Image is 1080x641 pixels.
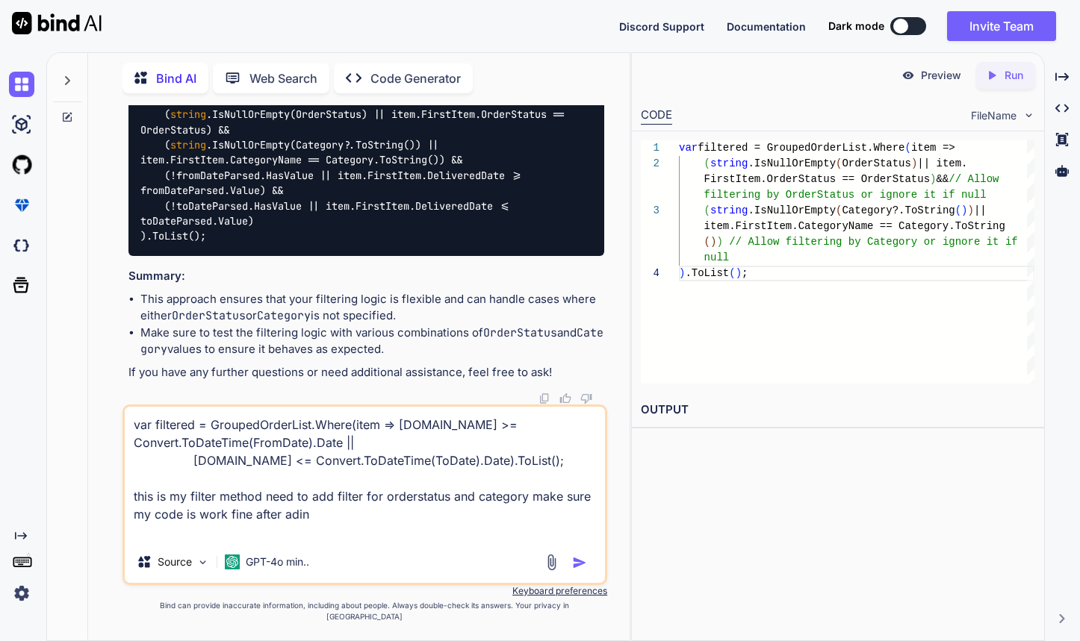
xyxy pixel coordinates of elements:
[947,11,1056,41] button: Invite Team
[836,157,842,169] span: (
[539,393,550,404] img: copy
[225,554,240,569] img: GPT-4o mini
[836,204,842,216] span: (
[968,204,974,216] span: )
[125,407,606,541] textarea: var filtered = GroupedOrderList.Where(item => [DOMAIN_NAME] >= Convert.ToDateTime(FromDate).Date ...
[128,364,605,381] p: If you have any further questions or need additional assistance, feel free to ask!
[905,142,911,154] span: (
[9,112,34,137] img: ai-studio
[955,204,961,216] span: (
[483,325,557,340] code: OrderStatus
[704,157,710,169] span: (
[619,20,704,33] span: Discord Support
[742,267,748,279] span: ;
[679,142,698,154] span: var
[974,204,987,216] span: ||
[679,267,685,279] span: )
[842,204,955,216] span: Category?.ToString
[156,69,196,87] p: Bind AI
[9,193,34,218] img: premium
[949,173,999,185] span: // Allow
[961,204,967,216] span: )
[9,72,34,97] img: chat
[1005,68,1023,83] p: Run
[686,267,730,279] span: .ToList
[122,600,608,622] p: Bind can provide inaccurate information, including about people. Always double-check its answers....
[641,107,672,125] div: CODE
[140,291,605,325] li: This approach ensures that your filtering logic is flexible and can handle cases where either or ...
[704,189,987,201] span: filtering by OrderStatus or ignore it if null
[698,142,904,154] span: filtered = GroupedOrderList.Where
[12,12,102,34] img: Bind AI
[249,69,317,87] p: Web Search
[917,157,967,169] span: || item.
[158,554,192,569] p: Source
[9,152,34,178] img: githubLight
[842,157,911,169] span: OrderStatus
[246,554,309,569] p: GPT-4o min..
[828,19,884,34] span: Dark mode
[370,69,461,87] p: Code Generator
[9,581,34,606] img: settings
[937,173,949,185] span: &&
[704,220,1005,232] span: item.FirstItem.CategoryName == Category.ToString
[641,156,660,172] div: 2
[710,236,716,248] span: )
[748,157,837,169] span: .IsNullOrEmpty
[572,555,587,570] img: icon
[140,92,571,244] code: filtered = GroupedOrderList.Where(item => ( .IsNullOrEmpty(OrderStatus) || item.FirstItem.OrderSt...
[704,173,930,185] span: FirstItem.OrderStatus == OrderStatus
[543,554,560,571] img: attachment
[172,308,246,323] code: OrderStatus
[704,236,710,248] span: (
[122,585,608,597] p: Keyboard preferences
[704,251,730,263] span: null
[559,393,571,404] img: like
[619,19,704,34] button: Discord Support
[257,308,311,323] code: Category
[128,268,605,285] h3: Summary:
[9,233,34,258] img: darkCloudIdeIcon
[748,204,837,216] span: .IsNullOrEmpty
[901,69,915,82] img: preview
[971,108,1017,123] span: FileName
[710,157,748,169] span: string
[930,173,936,185] span: )
[140,325,605,358] li: Make sure to test the filtering logic with various combinations of and values to ensure it behave...
[710,204,748,216] span: string
[170,138,206,151] span: string
[717,236,723,248] span: )
[736,267,742,279] span: )
[170,108,206,122] span: string
[641,266,660,281] div: 4
[727,19,806,34] button: Documentation
[641,140,660,156] div: 1
[729,236,1017,248] span: // Allow filtering by Category or ignore it if
[1022,109,1035,122] img: chevron down
[911,157,917,169] span: )
[911,142,955,154] span: item =>
[704,204,710,216] span: (
[921,68,961,83] p: Preview
[580,393,592,404] img: dislike
[632,393,1044,428] h2: OUTPUT
[729,267,735,279] span: (
[641,203,660,219] div: 3
[727,20,806,33] span: Documentation
[196,556,209,569] img: Pick Models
